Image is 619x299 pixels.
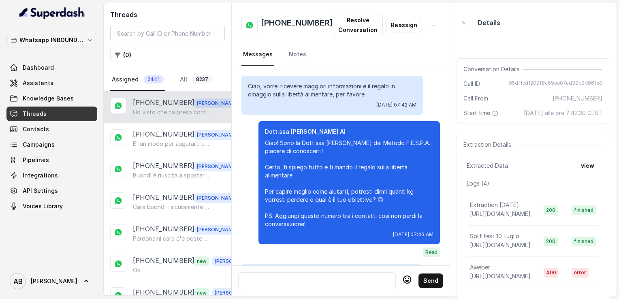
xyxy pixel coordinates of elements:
[23,202,63,210] span: Voices Library
[553,94,602,103] span: [PHONE_NUMBER]
[194,162,240,171] span: [PERSON_NAME]
[110,26,225,41] input: Search by Call ID or Phone Number
[572,268,589,278] span: error
[6,91,97,106] a: Knowledge Bases
[470,263,490,271] p: Aweber
[470,201,519,209] p: Extraction [DATE]
[423,248,440,257] span: Read
[6,199,97,214] a: Voices Library
[133,129,194,140] p: [PHONE_NUMBER]
[31,277,77,285] span: [PERSON_NAME]
[133,203,211,211] p: Cara buondì , sicuramente , puoi controllare nei registri di whats app o nelle chiamate perse ..
[133,266,140,274] p: Ok
[212,256,258,266] span: [PERSON_NAME]
[470,210,531,217] span: [URL][DOMAIN_NAME]
[6,60,97,75] a: Dashboard
[178,69,214,91] a: All8237
[194,225,240,235] span: [PERSON_NAME]
[6,168,97,183] a: Integrations
[265,128,433,136] p: Dott.ssa [PERSON_NAME] AI
[6,153,97,167] a: Pipelines
[544,268,559,278] span: 400
[23,156,49,164] span: Pipelines
[509,80,602,88] span: 95df1cd1209f8c69ee07ad39c9d861e0
[23,171,58,179] span: Integrations
[241,44,274,66] a: Messages
[265,139,433,228] p: Ciao! Sono la Dott.ssa [PERSON_NAME] del Metodo F.E.S.P.A., piacere di conoscerti! Certo, ti spie...
[133,98,194,108] p: [PHONE_NUMBER]
[470,232,519,240] p: Split test 10 Luglio
[23,79,53,87] span: Assistants
[192,75,212,83] span: 8237
[241,44,440,66] nav: Tabs
[478,18,500,28] p: Details
[544,237,558,246] span: 200
[6,137,97,152] a: Campaigns
[524,109,602,117] span: [DATE] alle ore 7:42:30 CEST
[463,65,523,73] span: Conversation Details
[19,35,84,45] p: Whatsapp INBOUND Workspace
[110,69,165,91] a: Assigned2441
[212,288,258,298] span: [PERSON_NAME]
[261,17,333,33] h2: [PHONE_NUMBER]
[572,205,596,215] span: finished
[13,277,23,286] text: AB
[133,287,194,298] p: [PHONE_NUMBER]
[6,33,97,47] button: Whatsapp INBOUND Workspace
[23,64,54,72] span: Dashboard
[133,235,211,243] p: Perdonami cara c'è posto a [DATE] allora , buona serata
[376,102,416,108] span: [DATE] 07:42 AM
[386,18,422,32] button: Reassign
[463,80,480,88] span: Call ID
[133,256,194,266] p: [PHONE_NUMBER]
[6,76,97,90] a: Assistants
[6,122,97,137] a: Contacts
[194,256,209,266] span: new
[19,6,85,19] img: light.svg
[544,205,558,215] span: 200
[194,193,240,203] span: [PERSON_NAME]
[133,224,194,235] p: [PHONE_NUMBER]
[23,94,74,103] span: Knowledge Bases
[6,107,97,121] a: Threads
[572,237,596,246] span: finished
[463,141,514,149] span: Extraction Details
[463,109,500,117] span: Start time
[23,125,49,133] span: Contacts
[23,187,58,195] span: API Settings
[133,108,211,116] p: Ho visto che ha preso contatto con la mia assistente Asia , le auguro una buona giornata
[333,13,383,37] button: Resolve Conversation
[194,288,209,298] span: new
[194,130,240,140] span: [PERSON_NAME]
[110,48,136,62] button: (0)
[467,179,599,188] p: Logs ( 4 )
[143,75,164,83] span: 2441
[133,161,194,171] p: [PHONE_NUMBER]
[23,110,47,118] span: Threads
[23,141,55,149] span: Campaigns
[287,44,308,66] a: Notes
[463,94,488,103] span: Call From
[248,82,416,98] p: Ciao, vorrei ricevere maggiori informazioni e il regalo in omaggio sulla libertà alimentare, per ...
[418,273,443,288] button: Send
[467,162,508,170] span: Extracted Data
[110,69,225,91] nav: Tabs
[6,184,97,198] a: API Settings
[576,158,599,173] button: view
[133,171,211,179] p: Buondì è riuscita a spostare l'appuntamento ?
[133,140,211,148] p: E' un modo per augurarti una buona chiamata 🌺
[6,270,97,293] a: [PERSON_NAME]
[393,231,433,238] span: [DATE] 07:43 AM
[133,192,194,203] p: [PHONE_NUMBER]
[470,273,531,280] span: [URL][DOMAIN_NAME]
[110,10,225,19] h2: Threads
[194,98,240,108] span: [PERSON_NAME]
[470,241,531,248] span: [URL][DOMAIN_NAME]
